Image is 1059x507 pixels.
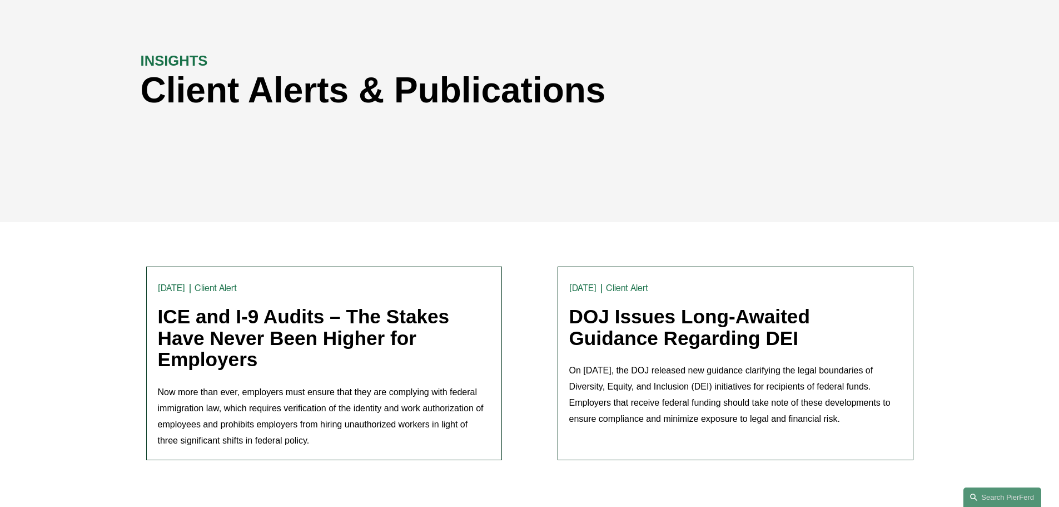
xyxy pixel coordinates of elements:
time: [DATE] [158,284,186,293]
strong: INSIGHTS [141,53,208,68]
p: Now more than ever, employers must ensure that they are complying with federal immigration law, w... [158,385,490,449]
a: Client Alert [195,283,237,293]
a: Client Alert [606,283,648,293]
a: ICE and I-9 Audits – The Stakes Have Never Been Higher for Employers [158,306,450,370]
h1: Client Alerts & Publications [141,70,724,111]
a: Search this site [963,488,1041,507]
time: [DATE] [569,284,597,293]
p: On [DATE], the DOJ released new guidance clarifying the legal boundaries of Diversity, Equity, an... [569,363,902,427]
a: DOJ Issues Long-Awaited Guidance Regarding DEI [569,306,810,349]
